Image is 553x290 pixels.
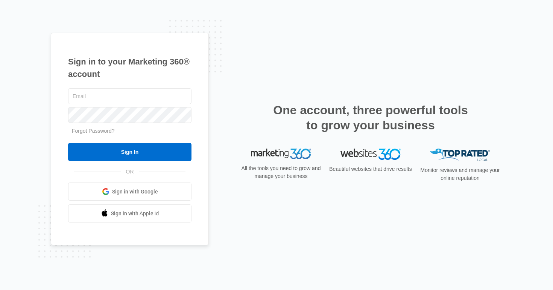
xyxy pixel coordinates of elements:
[68,88,191,104] input: Email
[68,55,191,80] h1: Sign in to your Marketing 360® account
[418,166,502,182] p: Monitor reviews and manage your online reputation
[340,149,401,160] img: Websites 360
[72,128,115,134] a: Forgot Password?
[271,103,470,133] h2: One account, three powerful tools to grow your business
[111,210,159,218] span: Sign in with Apple Id
[68,204,191,222] a: Sign in with Apple Id
[239,164,323,180] p: All the tools you need to grow and manage your business
[112,188,158,196] span: Sign in with Google
[68,183,191,201] a: Sign in with Google
[328,165,413,173] p: Beautiful websites that drive results
[251,149,311,159] img: Marketing 360
[430,149,490,161] img: Top Rated Local
[121,168,139,176] span: OR
[68,143,191,161] input: Sign In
